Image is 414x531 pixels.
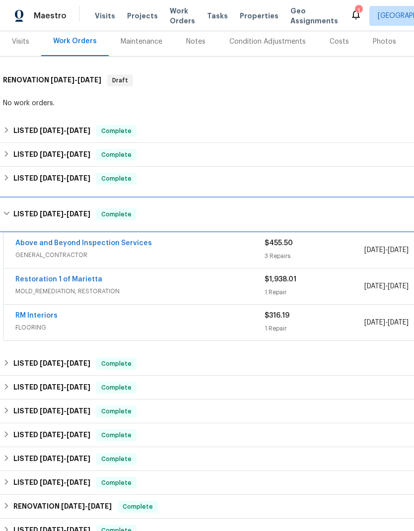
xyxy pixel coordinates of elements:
[15,276,102,283] a: Restoration 1 of Marietta
[40,127,64,134] span: [DATE]
[13,453,90,465] h6: LISTED
[40,384,90,391] span: -
[61,503,85,510] span: [DATE]
[53,36,97,46] div: Work Orders
[40,151,64,158] span: [DATE]
[12,37,29,47] div: Visits
[40,431,64,438] span: [DATE]
[40,479,90,486] span: -
[97,430,136,440] span: Complete
[77,76,101,83] span: [DATE]
[97,126,136,136] span: Complete
[290,6,338,26] span: Geo Assignments
[40,360,90,367] span: -
[67,384,90,391] span: [DATE]
[40,431,90,438] span: -
[364,283,385,290] span: [DATE]
[97,359,136,369] span: Complete
[97,209,136,219] span: Complete
[13,149,90,161] h6: LISTED
[67,455,90,462] span: [DATE]
[265,276,296,283] span: $1,938.01
[127,11,158,21] span: Projects
[108,75,132,85] span: Draft
[13,208,90,220] h6: LISTED
[40,127,90,134] span: -
[373,37,396,47] div: Photos
[97,478,136,488] span: Complete
[51,76,74,83] span: [DATE]
[3,74,101,86] h6: RENOVATION
[388,283,409,290] span: [DATE]
[15,240,152,247] a: Above and Beyond Inspection Services
[40,151,90,158] span: -
[355,6,362,16] div: 1
[67,407,90,414] span: [DATE]
[67,479,90,486] span: [DATE]
[40,175,64,182] span: [DATE]
[40,175,90,182] span: -
[13,429,90,441] h6: LISTED
[265,324,364,333] div: 1 Repair
[67,210,90,217] span: [DATE]
[13,358,90,370] h6: LISTED
[40,210,90,217] span: -
[97,454,136,464] span: Complete
[265,240,293,247] span: $455.50
[13,382,90,394] h6: LISTED
[97,150,136,160] span: Complete
[40,360,64,367] span: [DATE]
[265,251,364,261] div: 3 Repairs
[364,281,409,291] span: -
[330,37,349,47] div: Costs
[51,76,101,83] span: -
[364,318,409,328] span: -
[13,405,90,417] h6: LISTED
[13,125,90,137] h6: LISTED
[40,407,90,414] span: -
[207,12,228,19] span: Tasks
[67,360,90,367] span: [DATE]
[265,287,364,297] div: 1 Repair
[34,11,67,21] span: Maestro
[88,503,112,510] span: [DATE]
[13,173,90,185] h6: LISTED
[40,455,64,462] span: [DATE]
[119,502,157,512] span: Complete
[170,6,195,26] span: Work Orders
[13,477,90,489] h6: LISTED
[95,11,115,21] span: Visits
[97,174,136,184] span: Complete
[240,11,278,21] span: Properties
[388,319,409,326] span: [DATE]
[40,384,64,391] span: [DATE]
[15,250,265,260] span: GENERAL_CONTRACTOR
[15,286,265,296] span: MOLD_REMEDIATION, RESTORATION
[40,455,90,462] span: -
[388,247,409,254] span: [DATE]
[67,175,90,182] span: [DATE]
[15,323,265,332] span: FLOORING
[15,312,58,319] a: RM Interiors
[97,406,136,416] span: Complete
[364,245,409,255] span: -
[13,501,112,513] h6: RENOVATION
[97,383,136,393] span: Complete
[364,319,385,326] span: [DATE]
[67,127,90,134] span: [DATE]
[67,431,90,438] span: [DATE]
[364,247,385,254] span: [DATE]
[40,407,64,414] span: [DATE]
[121,37,162,47] div: Maintenance
[40,210,64,217] span: [DATE]
[186,37,206,47] div: Notes
[265,312,289,319] span: $316.19
[61,503,112,510] span: -
[67,151,90,158] span: [DATE]
[40,479,64,486] span: [DATE]
[229,37,306,47] div: Condition Adjustments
